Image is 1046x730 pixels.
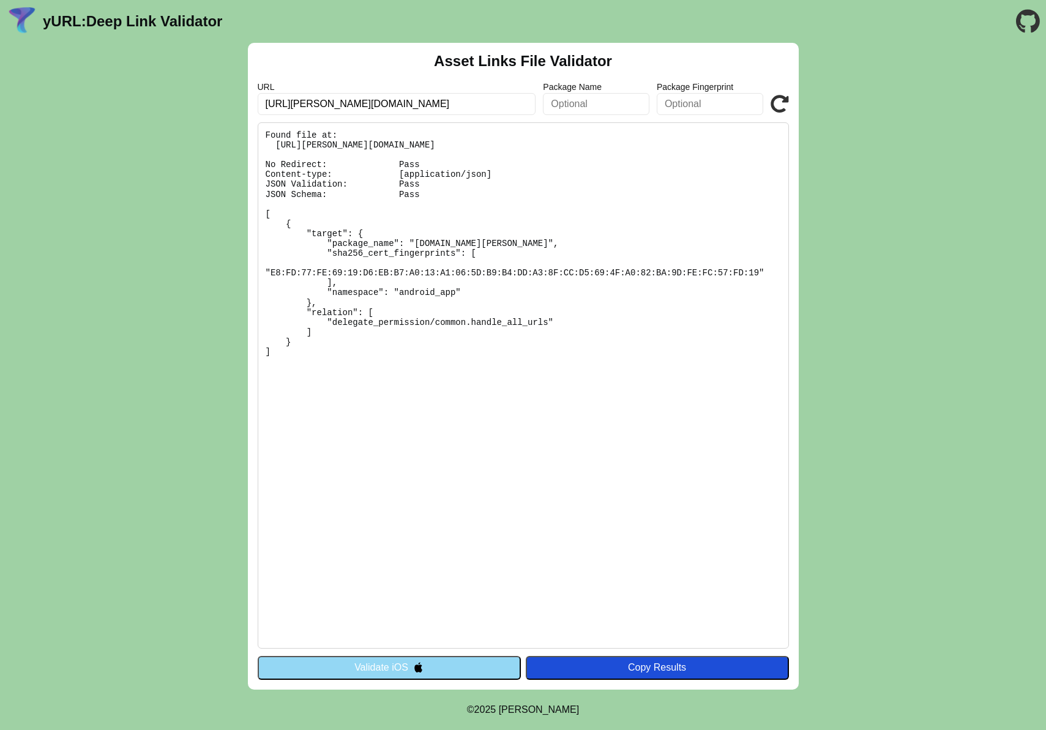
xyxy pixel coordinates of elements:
[467,690,579,730] footer: ©
[258,122,789,649] pre: Found file at: [URL][PERSON_NAME][DOMAIN_NAME] No Redirect: Pass Content-type: [application/json]...
[526,656,789,679] button: Copy Results
[543,93,649,115] input: Optional
[258,656,521,679] button: Validate iOS
[6,6,38,37] img: yURL Logo
[258,82,536,92] label: URL
[413,662,424,672] img: appleIcon.svg
[543,82,649,92] label: Package Name
[532,662,783,673] div: Copy Results
[474,704,496,715] span: 2025
[657,82,763,92] label: Package Fingerprint
[657,93,763,115] input: Optional
[434,53,612,70] h2: Asset Links File Validator
[258,93,536,115] input: Required
[499,704,580,715] a: Michael Ibragimchayev's Personal Site
[43,13,222,30] a: yURL:Deep Link Validator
